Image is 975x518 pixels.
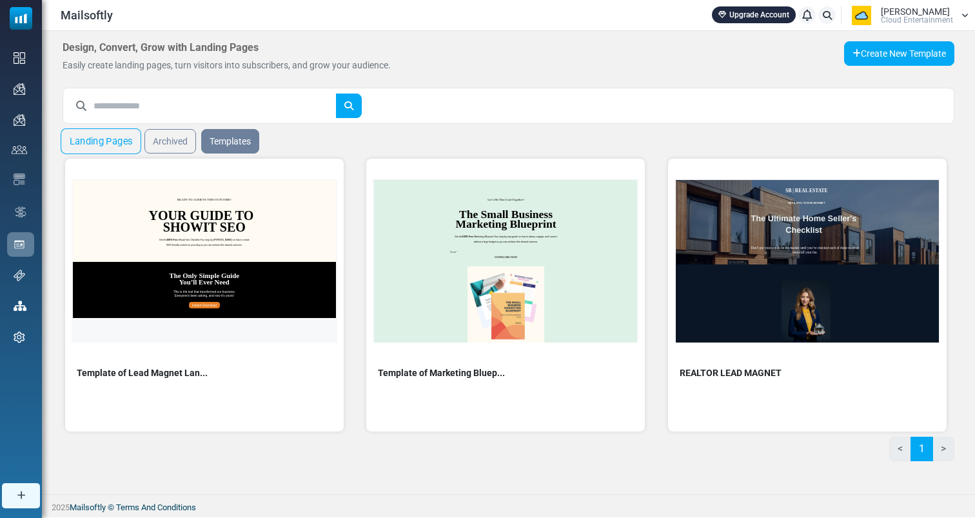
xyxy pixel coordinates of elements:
[10,7,32,30] img: mailsoftly_icon_blue_white.svg
[881,16,953,24] span: Cloud Entertainment
[14,239,25,250] img: landing_pages.svg
[61,6,113,24] span: Mailsoftly
[845,6,878,25] img: User Logo
[14,174,25,185] img: email-templates-icon.svg
[70,503,114,512] a: Mailsoftly ©
[63,60,391,70] span: Easily create landing pages, turn visitors into subscribers, and grow your audience.
[144,129,196,154] a: Archived
[61,128,141,154] a: Landing Pages
[14,83,25,95] img: campaigns-icon.png
[881,7,950,16] span: [PERSON_NAME]
[14,332,25,343] img: settings-icon.svg
[378,366,505,380] span: Template of Marketing Bluep...
[77,366,208,380] span: Template of Lead Magnet Lan...
[42,494,975,517] footer: 2025
[14,114,25,126] img: campaigns-icon.png
[116,503,196,512] span: translation missing: en.layouts.footer.terms_and_conditions
[712,6,796,23] a: Upgrade Account
[63,41,776,54] h6: Design, Convert, Grow with Landing Pages
[889,437,954,472] nav: Page
[14,52,25,64] img: dashboard-icon.svg
[12,145,27,154] img: contacts-icon.svg
[116,503,196,512] a: Terms And Conditions
[201,129,259,154] a: Templates
[14,270,25,281] img: support-icon.svg
[844,41,954,66] a: Create New Template
[14,204,28,219] img: workflow.svg
[911,437,933,461] a: 1
[845,6,969,25] a: User Logo [PERSON_NAME] Cloud Entertainment
[680,366,782,380] span: REALTOR LEAD MAGNET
